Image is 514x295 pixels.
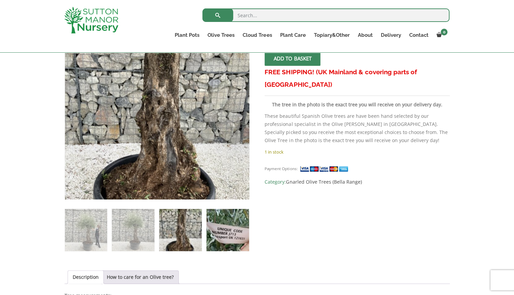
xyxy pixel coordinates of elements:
a: 0 [432,30,449,40]
button: Add to basket [265,51,320,66]
img: logo [64,7,118,33]
img: Gnarled Olive Tree J713 - Image 3 [159,209,201,251]
img: Gnarled Olive Tree J713 [65,209,107,251]
img: payment supported [300,165,350,172]
small: Payment Options: [265,166,297,171]
h3: FREE SHIPPING! (UK Mainland & covering parts of [GEOGRAPHIC_DATA]) [265,66,449,91]
a: Gnarled Olive Trees (Bella Range) [286,179,362,185]
span: Category: [265,178,449,186]
img: Gnarled Olive Tree J713 - Image 2 [112,209,154,251]
img: Gnarled Olive Tree J713 - Image 4 [206,209,249,251]
a: Delivery [376,30,405,40]
a: About [353,30,376,40]
p: These beautiful Spanish Olive trees are have been hand selected by our professional specialist in... [265,112,449,144]
a: Plant Pots [171,30,203,40]
strong: The tree in the photo is the exact tree you will receive on your delivery day. [272,101,442,108]
span: 0 [441,29,447,35]
a: Plant Care [276,30,310,40]
a: Olive Trees [203,30,239,40]
p: 1 in stock [265,148,449,156]
input: Search... [202,8,449,22]
a: How to care for an Olive tree? [107,271,174,284]
a: Description [73,271,99,284]
a: Contact [405,30,432,40]
a: Topiary&Other [310,30,353,40]
a: Cloud Trees [239,30,276,40]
